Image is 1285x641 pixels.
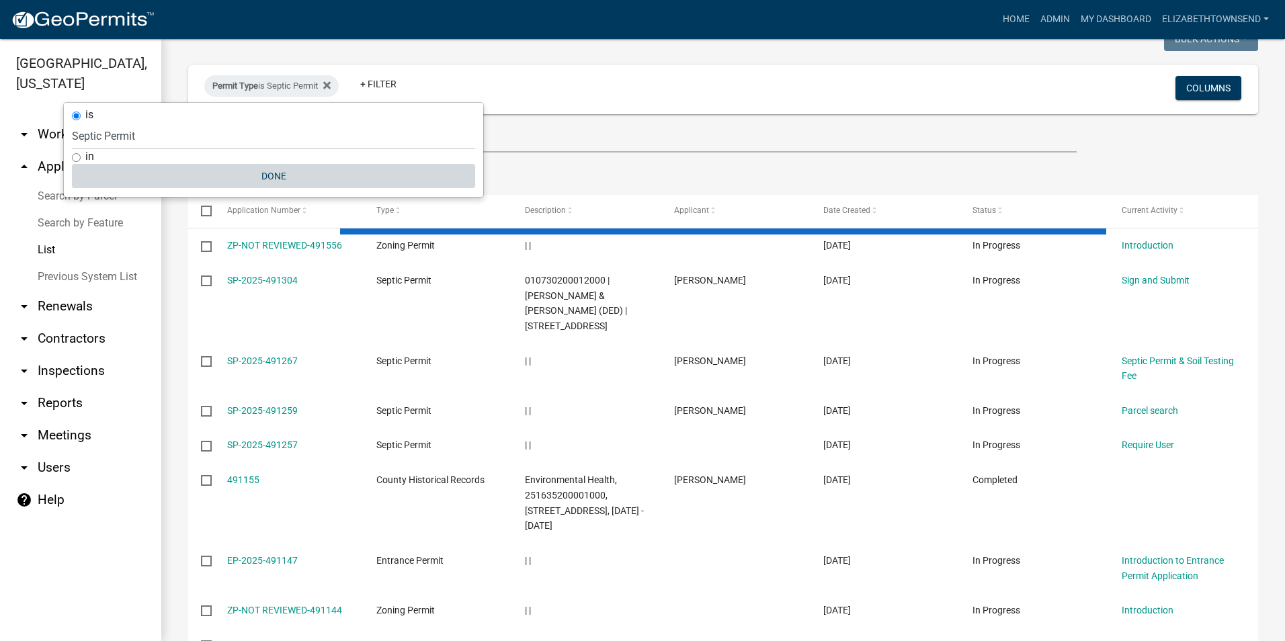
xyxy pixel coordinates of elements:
input: Search for applications [188,125,1077,153]
datatable-header-cell: Type [363,195,512,227]
a: Septic Permit & Soil Testing Fee [1122,355,1234,382]
span: In Progress [972,439,1020,450]
span: In Progress [972,240,1020,251]
a: 491155 [227,474,259,485]
span: 10/11/2025 [823,405,851,416]
span: James Wrasse [674,405,746,416]
span: James Wrasse [674,355,746,366]
span: Completed [972,474,1018,485]
i: arrow_drop_down [16,395,32,411]
button: Done [72,164,475,188]
span: Septic Permit [376,439,431,450]
span: 10/11/2025 [823,275,851,286]
datatable-header-cell: Date Created [811,195,960,227]
a: Parcel search [1122,405,1178,416]
label: is [85,110,93,120]
span: Elizabeth Townsend [674,474,746,485]
span: Septic Permit [376,275,431,286]
a: ZP-NOT REVIEWED-491556 [227,240,342,251]
span: In Progress [972,405,1020,416]
i: arrow_drop_down [16,331,32,347]
i: arrow_drop_down [16,460,32,476]
a: SP-2025-491304 [227,275,298,286]
a: ZP-NOT REVIEWED-491144 [227,605,342,615]
a: Home [997,7,1035,32]
a: ElizabethTownsend [1157,7,1274,32]
a: + Filter [349,72,407,96]
span: | | [525,355,531,366]
a: Introduction [1122,605,1173,615]
span: Date Created [823,206,870,215]
span: In Progress [972,555,1020,566]
a: Introduction [1122,240,1173,251]
label: in [85,151,94,162]
button: Bulk Actions [1164,27,1258,51]
span: Application Number [227,206,300,215]
span: 10/11/2025 [823,355,851,366]
span: Permit Type [212,81,258,91]
span: Status [972,206,996,215]
span: Current Activity [1122,206,1177,215]
a: EP-2025-491147 [227,555,298,566]
span: | | [525,605,531,615]
a: SP-2025-491259 [227,405,298,416]
a: Introduction to Entrance Permit Application [1122,555,1224,581]
button: Columns [1175,76,1241,100]
span: In Progress [972,605,1020,615]
span: In Progress [972,355,1020,366]
span: Applicant [674,206,709,215]
datatable-header-cell: Application Number [214,195,363,227]
span: | | [525,555,531,566]
span: | | [525,240,531,251]
i: arrow_drop_down [16,126,32,142]
i: arrow_drop_down [16,363,32,379]
a: Admin [1035,7,1075,32]
a: Require User [1122,439,1174,450]
a: SP-2025-491267 [227,355,298,366]
span: 010730200012000 | Wrasse, James D & Diane S (DED) | 31309 216TH ST [525,275,627,331]
span: Zoning Permit [376,240,435,251]
datatable-header-cell: Current Activity [1109,195,1258,227]
span: Septic Permit [376,355,431,366]
i: arrow_drop_down [16,298,32,314]
span: Description [525,206,566,215]
datatable-header-cell: Applicant [661,195,811,227]
span: County Historical Records [376,474,485,485]
span: 10/10/2025 [823,605,851,615]
span: Zoning Permit [376,605,435,615]
span: Environmental Health, 251635200001000, 1552 80TH AVE, 10/03/2025 - 10/03/2025 [525,474,644,531]
span: 10/10/2025 [823,474,851,485]
span: Type [376,206,394,215]
a: My Dashboard [1075,7,1157,32]
span: Septic Permit [376,405,431,416]
span: James Wrasse [674,275,746,286]
div: is Septic Permit [204,75,339,97]
span: Entrance Permit [376,555,444,566]
a: SP-2025-491257 [227,439,298,450]
span: 10/11/2025 [823,439,851,450]
span: | | [525,405,531,416]
span: In Progress [972,275,1020,286]
i: help [16,492,32,508]
i: arrow_drop_up [16,159,32,175]
span: 10/10/2025 [823,555,851,566]
datatable-header-cell: Description [512,195,661,227]
i: arrow_drop_down [16,427,32,443]
span: | | [525,439,531,450]
datatable-header-cell: Status [960,195,1109,227]
a: Sign and Submit [1122,275,1190,286]
datatable-header-cell: Select [188,195,214,227]
span: 10/13/2025 [823,240,851,251]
